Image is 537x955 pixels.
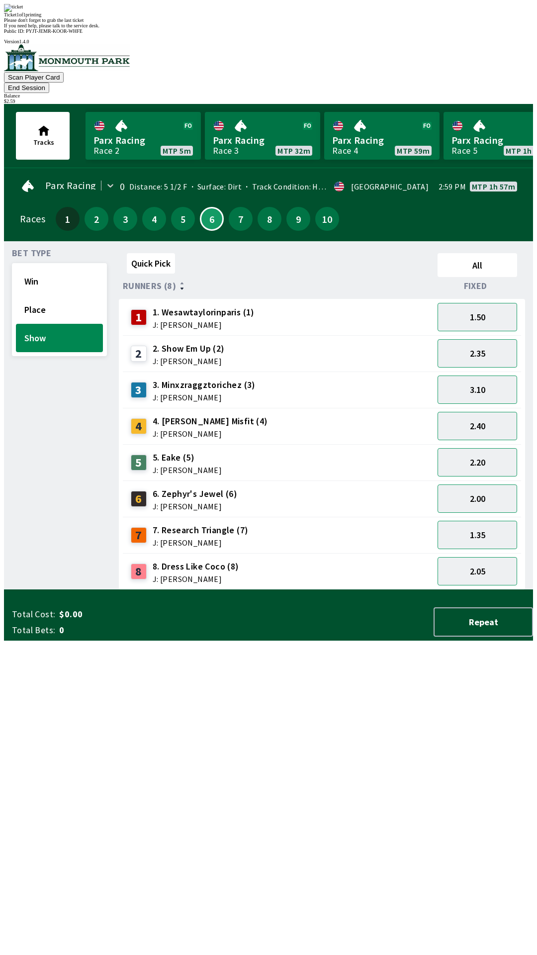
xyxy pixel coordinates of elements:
button: 2.20 [438,448,517,477]
span: If you need help, please talk to the service desk. [4,23,99,28]
div: 7 [131,527,147,543]
span: 2.40 [470,420,485,432]
span: 2:59 PM [439,183,466,191]
span: 1.35 [470,529,485,541]
span: Place [24,304,94,315]
div: 8 [131,564,147,579]
span: 2.35 [470,348,485,359]
div: [GEOGRAPHIC_DATA] [351,183,429,191]
span: 1 [58,215,77,222]
span: 2. Show Em Up (2) [153,342,225,355]
span: Tracks [33,138,54,147]
span: J: [PERSON_NAME] [153,393,256,401]
span: Track Condition: Heavy [242,182,334,191]
div: Ticket 1 of 1 printing [4,12,533,17]
button: 10 [315,207,339,231]
div: Version 1.4.0 [4,39,533,44]
div: 0 [120,183,125,191]
div: Race 2 [93,147,119,155]
a: Parx RacingRace 2MTP 5m [86,112,201,160]
div: $ 2.59 [4,98,533,104]
a: Parx RacingRace 3MTP 32m [205,112,320,160]
span: 5. Eake (5) [153,451,222,464]
button: 7 [229,207,253,231]
span: Parx Racing [45,182,96,190]
span: Surface: Dirt [187,182,242,191]
span: All [442,260,513,271]
button: 3 [113,207,137,231]
div: 5 [131,455,147,471]
img: venue logo [4,44,130,71]
span: J: [PERSON_NAME] [153,466,222,474]
img: ticket [4,4,23,12]
div: Balance [4,93,533,98]
span: 4 [145,215,164,222]
div: 1 [131,309,147,325]
span: Parx Racing [93,134,193,147]
span: MTP 5m [163,147,191,155]
span: 1.50 [470,311,485,323]
button: 6 [200,207,224,231]
button: Win [16,267,103,295]
span: Repeat [443,616,524,628]
span: 1. Wesawtaylorinparis (1) [153,306,255,319]
span: J: [PERSON_NAME] [153,321,255,329]
span: 0 [59,624,216,636]
div: 2 [131,346,147,362]
span: 3. Minxzraggztorichez (3) [153,379,256,391]
span: Runners (8) [123,282,176,290]
span: Total Bets: [12,624,55,636]
span: 6 [203,216,220,221]
span: Fixed [464,282,487,290]
span: Distance: 5 1/2 F [129,182,187,191]
span: 4. [PERSON_NAME] Misfit (4) [153,415,268,428]
div: Race 5 [451,147,477,155]
button: End Session [4,83,49,93]
span: MTP 32m [277,147,310,155]
span: Total Cost: [12,608,55,620]
div: 4 [131,418,147,434]
span: Quick Pick [131,258,171,269]
button: All [438,253,517,277]
div: Race 3 [213,147,239,155]
span: 8. Dress Like Coco (8) [153,560,239,573]
span: Parx Racing [332,134,432,147]
span: 2.00 [470,493,485,504]
span: PYJT-JEMR-KOOR-WHFE [26,28,83,34]
span: $0.00 [59,608,216,620]
span: MTP 59m [397,147,430,155]
span: J: [PERSON_NAME] [153,502,237,510]
button: 8 [258,207,281,231]
span: Win [24,276,94,287]
button: 5 [171,207,195,231]
span: 9 [289,215,308,222]
button: 3.10 [438,376,517,404]
div: Runners (8) [123,281,434,291]
button: Scan Player Card [4,72,64,83]
span: J: [PERSON_NAME] [153,357,225,365]
button: 4 [142,207,166,231]
div: 3 [131,382,147,398]
span: Parx Racing [213,134,312,147]
span: 2.05 [470,566,485,577]
span: 2 [87,215,106,222]
button: 2.35 [438,339,517,368]
div: Please don't forget to grab the last ticket [4,17,533,23]
span: J: [PERSON_NAME] [153,430,268,438]
a: Parx RacingRace 4MTP 59m [324,112,440,160]
div: Race 4 [332,147,358,155]
button: 9 [286,207,310,231]
span: Show [24,332,94,344]
button: 2.05 [438,557,517,585]
button: 1.50 [438,303,517,331]
div: Races [20,215,45,223]
span: 10 [318,215,337,222]
span: 2.20 [470,457,485,468]
span: 5 [174,215,192,222]
button: Show [16,324,103,352]
span: 3 [116,215,135,222]
button: 2.00 [438,484,517,513]
span: J: [PERSON_NAME] [153,539,249,547]
button: Quick Pick [127,253,175,274]
button: Repeat [434,607,533,637]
